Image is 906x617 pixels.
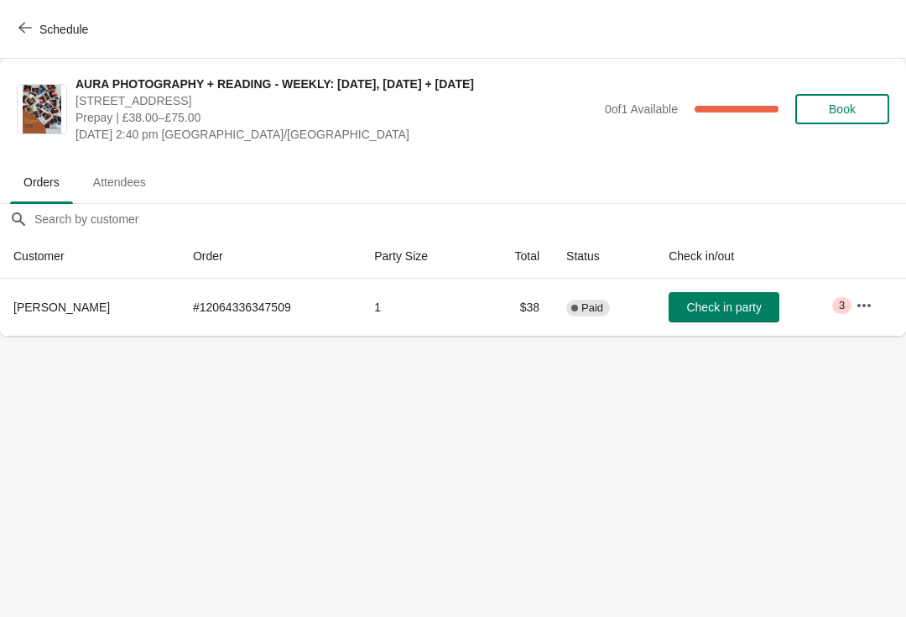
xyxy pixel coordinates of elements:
img: AURA PHOTOGRAPHY + READING - WEEKLY: FRIDAY, SATURDAY + SUNDAY [23,85,61,133]
span: [PERSON_NAME] [13,301,110,314]
span: Schedule [39,23,88,36]
span: Book [829,102,856,116]
span: 3 [839,299,845,312]
span: Paid [581,301,603,315]
span: Prepay | £38.00–£75.00 [75,109,596,126]
span: Orders [10,167,73,197]
th: Total [478,234,554,279]
th: Status [553,234,655,279]
button: Schedule [8,14,102,44]
th: Order [180,234,361,279]
span: [DATE] 2:40 pm [GEOGRAPHIC_DATA]/[GEOGRAPHIC_DATA] [75,126,596,143]
th: Party Size [361,234,477,279]
span: 0 of 1 Available [605,102,678,116]
button: Check in party [669,292,779,322]
td: 1 [361,279,477,336]
span: Check in party [686,301,761,314]
input: Search by customer [34,204,906,234]
button: Book [795,94,889,124]
span: [STREET_ADDRESS] [75,92,596,109]
th: Check in/out [655,234,842,279]
td: # 12064336347509 [180,279,361,336]
span: AURA PHOTOGRAPHY + READING - WEEKLY: [DATE], [DATE] + [DATE] [75,76,596,92]
td: $38 [478,279,554,336]
span: Attendees [80,167,159,197]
